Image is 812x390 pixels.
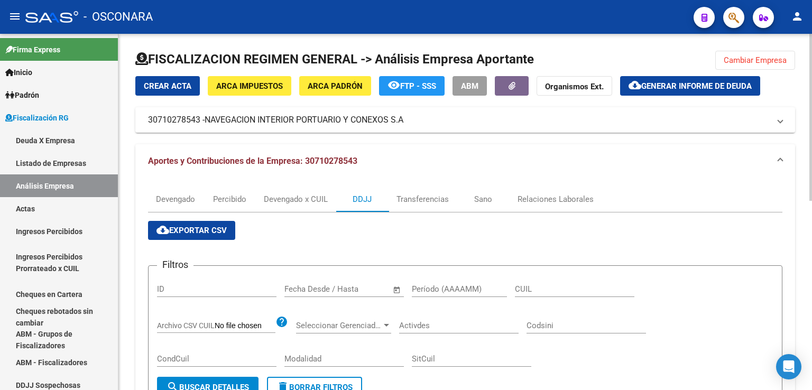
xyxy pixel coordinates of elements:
[379,76,445,96] button: FTP - SSS
[148,114,770,126] mat-panel-title: 30710278543 -
[157,321,215,330] span: Archivo CSV CUIL
[337,284,388,294] input: Fecha fin
[144,81,191,91] span: Crear Acta
[353,193,372,205] div: DDJJ
[8,10,21,23] mat-icon: menu
[213,193,246,205] div: Percibido
[776,354,801,379] div: Open Intercom Messenger
[5,89,39,101] span: Padrón
[208,76,291,96] button: ARCA Impuestos
[205,114,403,126] span: NAVEGACION INTERIOR PORTUARIO Y CONEXOS S.A
[296,321,382,330] span: Seleccionar Gerenciador
[396,193,449,205] div: Transferencias
[629,79,641,91] mat-icon: cloud_download
[135,76,200,96] button: Crear Acta
[156,193,195,205] div: Devengado
[724,55,787,65] span: Cambiar Empresa
[545,82,604,91] strong: Organismos Ext.
[474,193,492,205] div: Sano
[275,315,288,328] mat-icon: help
[461,81,478,91] span: ABM
[135,144,795,178] mat-expansion-panel-header: Aportes y Contribuciones de la Empresa: 30710278543
[308,81,363,91] span: ARCA Padrón
[148,156,357,166] span: Aportes y Contribuciones de la Empresa: 30710278543
[5,44,60,55] span: Firma Express
[215,321,275,331] input: Archivo CSV CUIL
[135,107,795,133] mat-expansion-panel-header: 30710278543 -NAVEGACION INTERIOR PORTUARIO Y CONEXOS S.A
[5,112,69,124] span: Fiscalización RG
[537,76,612,96] button: Organismos Ext.
[299,76,371,96] button: ARCA Padrón
[156,224,169,236] mat-icon: cloud_download
[135,51,534,68] h1: FISCALIZACION REGIMEN GENERAL -> Análisis Empresa Aportante
[387,79,400,91] mat-icon: remove_red_eye
[791,10,804,23] mat-icon: person
[264,193,328,205] div: Devengado x CUIL
[518,193,594,205] div: Relaciones Laborales
[157,257,193,272] h3: Filtros
[400,81,436,91] span: FTP - SSS
[5,67,32,78] span: Inicio
[156,226,227,235] span: Exportar CSV
[453,76,487,96] button: ABM
[148,221,235,240] button: Exportar CSV
[641,81,752,91] span: Generar informe de deuda
[216,81,283,91] span: ARCA Impuestos
[284,284,327,294] input: Fecha inicio
[620,76,760,96] button: Generar informe de deuda
[391,284,403,296] button: Open calendar
[84,5,153,29] span: - OSCONARA
[715,51,795,70] button: Cambiar Empresa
